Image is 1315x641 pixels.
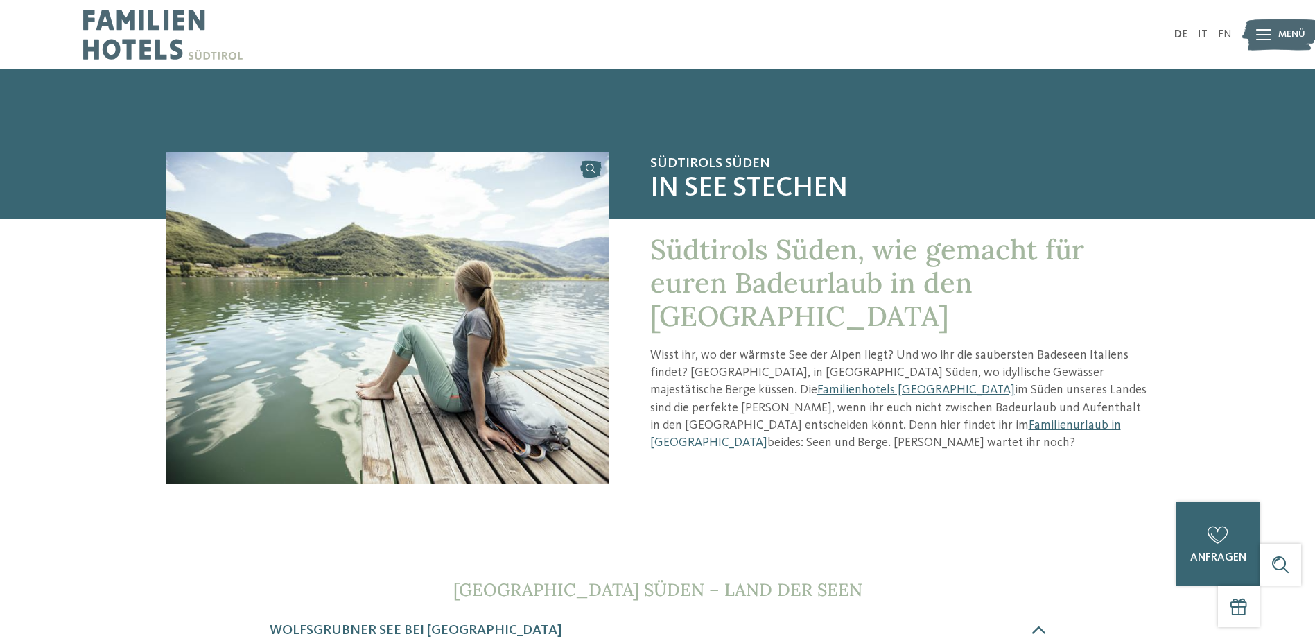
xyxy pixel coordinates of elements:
[1278,28,1305,42] span: Menü
[166,152,609,484] img: Südtirols Süden: ein „See“ voller Möglichkeiten
[270,624,562,638] span: Wolfsgrubner See bei [GEOGRAPHIC_DATA]
[1190,552,1246,563] span: anfragen
[1174,29,1187,40] a: DE
[1176,502,1260,586] a: anfragen
[453,579,862,601] span: [GEOGRAPHIC_DATA] Süden – Land der Seen
[650,172,1150,205] span: In See stechen
[817,384,1015,396] a: Familienhotels [GEOGRAPHIC_DATA]
[650,419,1121,449] a: Familienurlaub in [GEOGRAPHIC_DATA]
[650,155,1150,172] span: Südtirols Süden
[650,347,1150,452] p: Wisst ihr, wo der wärmste See der Alpen liegt? Und wo ihr die saubersten Badeseen Italiens findet...
[650,232,1084,334] span: Südtirols Süden, wie gemacht für euren Badeurlaub in den [GEOGRAPHIC_DATA]
[1198,29,1208,40] a: IT
[1218,29,1232,40] a: EN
